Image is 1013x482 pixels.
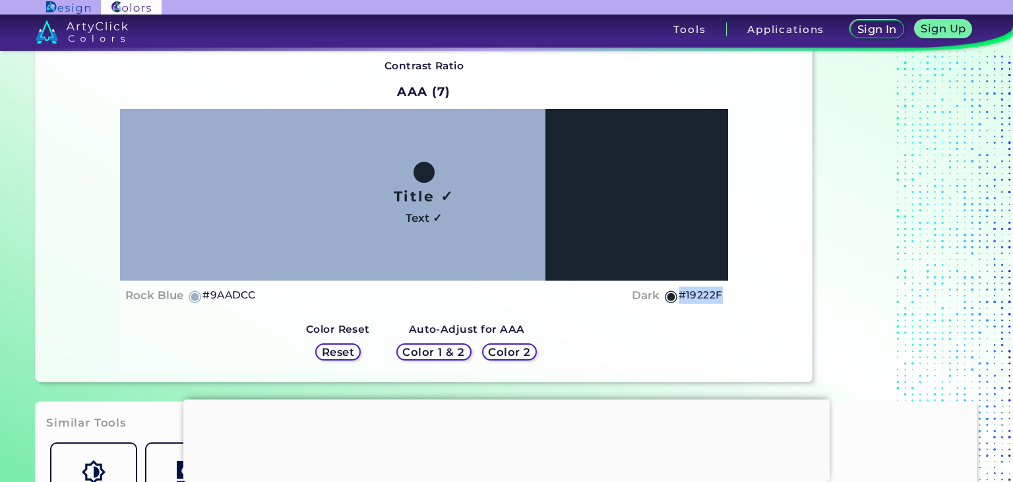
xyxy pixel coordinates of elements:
[747,24,824,34] h3: Applications
[851,20,903,38] a: Sign In
[406,209,442,228] h4: Text ✓
[632,286,660,305] h4: Dark
[384,59,464,72] strong: Contrast Ratio
[183,399,830,479] iframe: Advertisement
[489,347,530,357] h5: Color 2
[46,1,90,14] img: ArtyClick Design logo
[858,24,896,35] h5: Sign In
[394,186,454,206] h1: Title ✓
[306,323,370,335] strong: Color Reset
[409,323,525,335] strong: Auto-Adjust for AAA
[322,347,353,357] h5: Reset
[673,24,706,34] h3: Tools
[46,415,127,431] h3: Similar Tools
[916,20,971,38] a: Sign Up
[36,20,129,44] img: logo_artyclick_colors_white.svg
[391,77,456,106] h2: AAA (7)
[188,288,202,304] h5: ◉
[922,24,965,34] h5: Sign Up
[202,287,255,304] h5: #9AADCC
[404,347,464,357] h5: Color 1 & 2
[664,288,679,304] h5: ◉
[679,287,723,304] h5: #19222F
[125,286,183,305] h4: Rock Blue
